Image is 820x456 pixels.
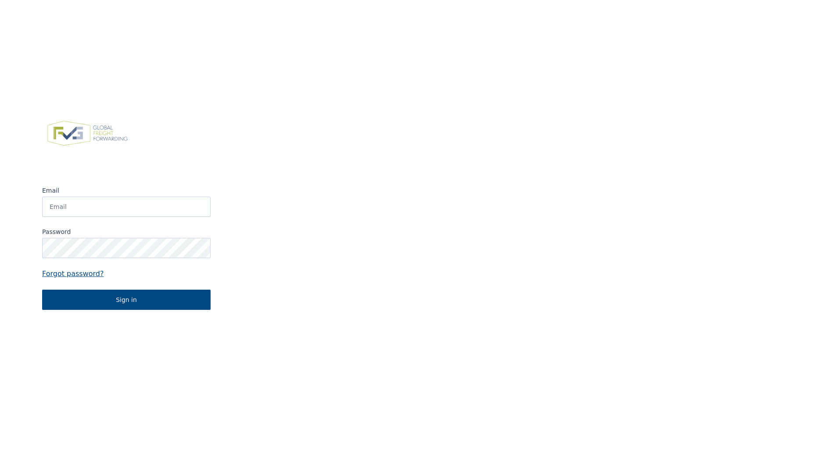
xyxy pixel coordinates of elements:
[42,290,211,310] button: Sign in
[42,227,211,236] label: Password
[42,197,211,217] input: Email
[42,116,133,151] img: FVG - Global freight forwarding
[42,269,211,279] a: Forgot password?
[42,186,211,195] label: Email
